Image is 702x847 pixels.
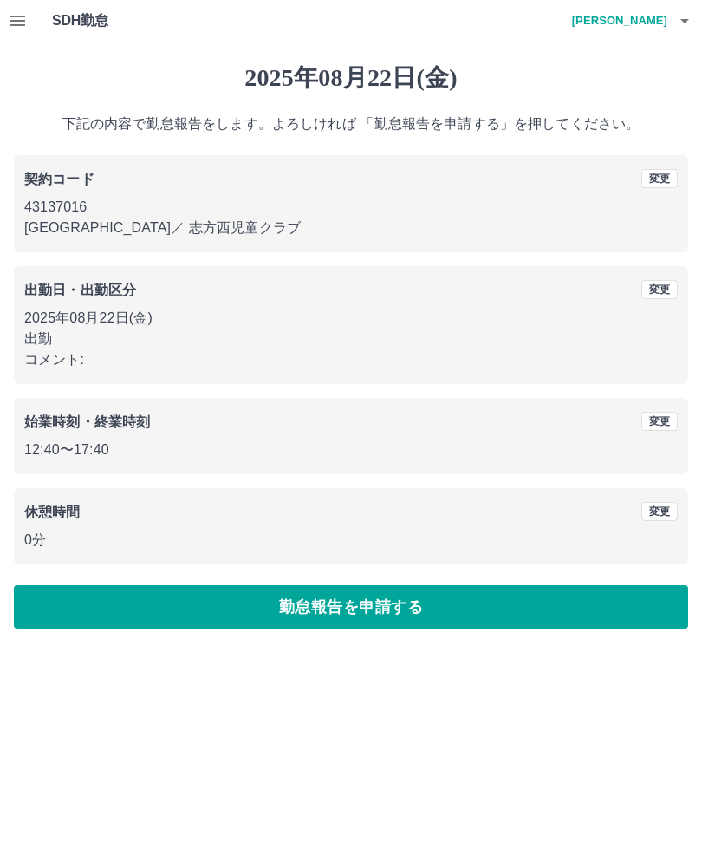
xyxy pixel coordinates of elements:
p: 0分 [24,530,678,551]
p: 12:40 〜 17:40 [24,440,678,460]
p: 2025年08月22日(金) [24,308,678,329]
h1: 2025年08月22日(金) [14,63,688,93]
p: 43137016 [24,197,678,218]
button: 変更 [641,412,678,431]
b: 休憩時間 [24,505,81,519]
b: 契約コード [24,172,94,186]
button: 勤怠報告を申請する [14,585,688,629]
button: 変更 [641,280,678,299]
button: 変更 [641,502,678,521]
button: 変更 [641,169,678,188]
p: 出勤 [24,329,678,349]
b: 始業時刻・終業時刻 [24,414,150,429]
p: [GEOGRAPHIC_DATA] ／ 志方西児童クラブ [24,218,678,238]
b: 出勤日・出勤区分 [24,283,136,297]
p: 下記の内容で勤怠報告をします。よろしければ 「勤怠報告を申請する」を押してください。 [14,114,688,134]
p: コメント: [24,349,678,370]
